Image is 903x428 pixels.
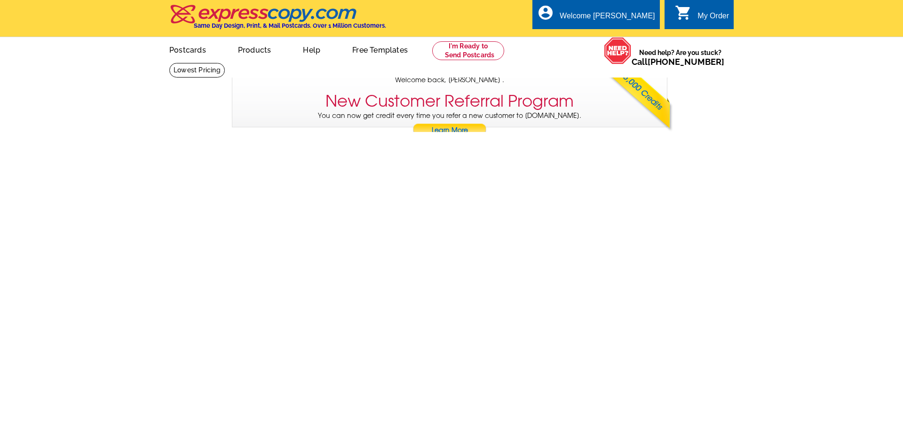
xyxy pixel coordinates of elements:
[232,111,667,138] p: You can now get credit every time you refer a new customer to [DOMAIN_NAME].
[288,38,335,60] a: Help
[154,38,221,60] a: Postcards
[325,92,574,111] h3: New Customer Referral Program
[632,48,729,67] span: Need help? Are you stuck?
[604,37,632,64] img: help
[675,10,729,22] a: shopping_cart My Order
[632,57,724,67] span: Call
[395,75,504,85] span: Welcome back, [PERSON_NAME] .
[697,12,729,25] div: My Order
[560,12,655,25] div: Welcome [PERSON_NAME]
[194,22,386,29] h4: Same Day Design, Print, & Mail Postcards. Over 1 Million Customers.
[412,124,487,138] a: Learn More
[337,38,423,60] a: Free Templates
[223,38,286,60] a: Products
[169,11,386,29] a: Same Day Design, Print, & Mail Postcards. Over 1 Million Customers.
[648,57,724,67] a: [PHONE_NUMBER]
[675,4,692,21] i: shopping_cart
[537,4,554,21] i: account_circle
